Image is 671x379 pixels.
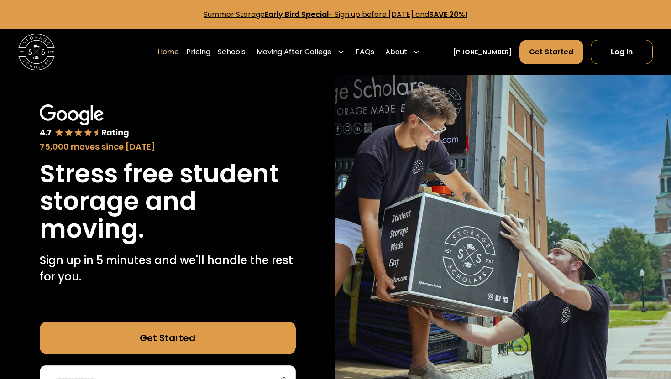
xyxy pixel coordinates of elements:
[429,9,467,20] strong: SAVE 20%!
[519,40,583,64] a: Get Started
[40,322,296,354] a: Get Started
[253,39,348,65] div: Moving After College
[265,9,329,20] strong: Early Bird Special
[218,39,246,65] a: Schools
[356,39,374,65] a: FAQs
[157,39,179,65] a: Home
[591,40,653,64] a: Log In
[40,252,296,285] p: Sign up in 5 minutes and we'll handle the rest for you.
[40,160,296,243] h1: Stress free student storage and moving.
[204,9,467,20] a: Summer StorageEarly Bird Special- Sign up before [DATE] andSAVE 20%!
[18,34,55,70] img: Storage Scholars main logo
[453,47,512,57] a: [PHONE_NUMBER]
[40,104,130,139] img: Google 4.7 star rating
[186,39,210,65] a: Pricing
[257,47,332,57] div: Moving After College
[40,140,296,153] div: 75,000 moves since [DATE]
[382,39,424,65] div: About
[385,47,407,57] div: About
